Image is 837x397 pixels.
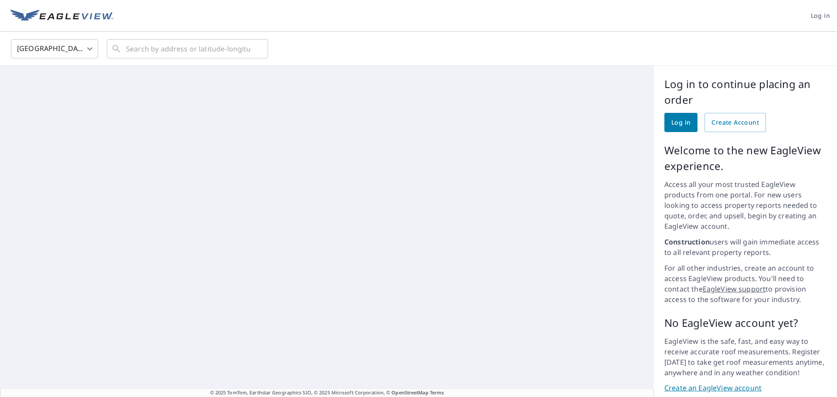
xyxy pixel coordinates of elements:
strong: Construction [664,237,710,247]
input: Search by address or latitude-longitude [126,37,250,61]
a: Create an EagleView account [664,383,827,393]
span: © 2025 TomTom, Earthstar Geographics SIO, © 2025 Microsoft Corporation, © [210,389,444,397]
span: Log in [811,10,830,21]
p: For all other industries, create an account to access EagleView products. You'll need to contact ... [664,263,827,305]
div: [GEOGRAPHIC_DATA] [11,37,98,61]
a: EagleView support [703,284,766,294]
p: Access all your most trusted EagleView products from one portal. For new users looking to access ... [664,179,827,231]
span: Create Account [711,117,759,128]
a: Create Account [704,113,766,132]
p: Log in to continue placing an order [664,76,827,108]
p: EagleView is the safe, fast, and easy way to receive accurate roof measurements. Register [DATE] ... [664,336,827,378]
p: Welcome to the new EagleView experience. [664,143,827,174]
a: Terms [430,389,444,396]
img: EV Logo [10,10,113,23]
p: No EagleView account yet? [664,315,827,331]
p: users will gain immediate access to all relevant property reports. [664,237,827,258]
a: OpenStreetMap [391,389,428,396]
a: Log in [664,113,697,132]
span: Log in [671,117,691,128]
